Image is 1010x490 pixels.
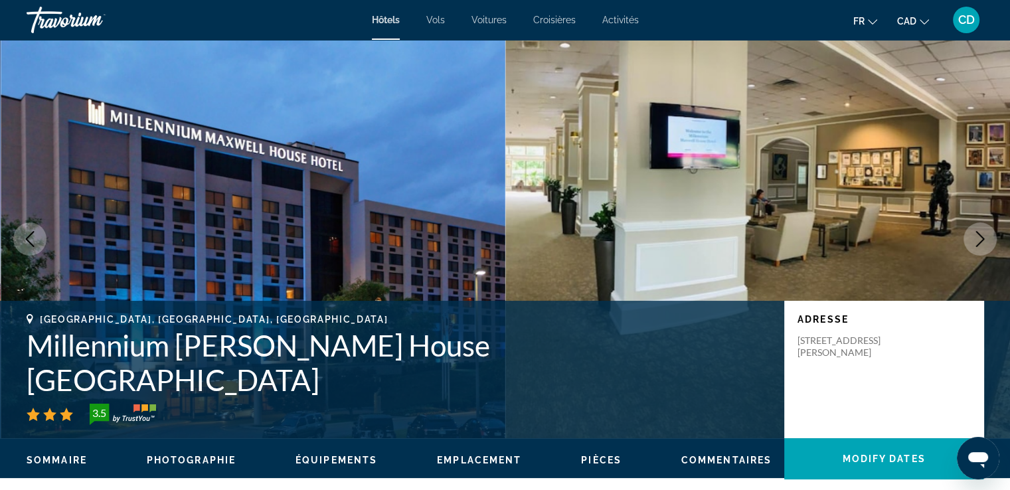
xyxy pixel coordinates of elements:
[426,15,445,25] a: Vols
[533,15,576,25] a: Croisières
[957,437,999,479] iframe: Bouton de lancement de la fenêtre de messagerie
[27,454,87,466] button: Sommaire
[90,404,156,425] img: TrustYou guest rating badge
[798,314,970,325] p: Adresse
[681,455,772,465] span: Commentaires
[842,453,925,464] span: Modify Dates
[581,454,622,466] button: Pièces
[897,11,929,31] button: Change currency
[86,405,112,421] div: 3.5
[581,455,622,465] span: Pièces
[798,335,904,359] p: [STREET_ADDRESS][PERSON_NAME]
[853,16,865,27] span: fr
[958,13,975,27] span: CD
[471,15,507,25] a: Voitures
[27,328,771,397] h1: Millennium [PERSON_NAME] House [GEOGRAPHIC_DATA]
[964,222,997,256] button: Next image
[295,455,377,465] span: Équipements
[40,314,388,325] span: [GEOGRAPHIC_DATA], [GEOGRAPHIC_DATA], [GEOGRAPHIC_DATA]
[27,3,159,37] a: Travorium
[147,454,236,466] button: Photographie
[13,222,46,256] button: Previous image
[147,455,236,465] span: Photographie
[784,438,983,479] button: Modify Dates
[372,15,400,25] a: Hôtels
[853,11,877,31] button: Change language
[27,455,87,465] span: Sommaire
[437,454,521,466] button: Emplacement
[949,6,983,34] button: User Menu
[295,454,377,466] button: Équipements
[602,15,639,25] a: Activités
[897,16,916,27] span: CAD
[681,454,772,466] button: Commentaires
[437,455,521,465] span: Emplacement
